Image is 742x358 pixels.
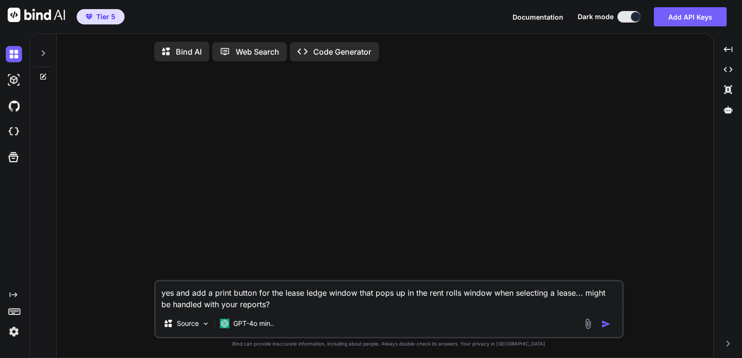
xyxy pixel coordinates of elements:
img: cloudideIcon [6,124,22,140]
img: GPT-4o mini [220,319,229,328]
p: Web Search [236,46,279,58]
span: Tier 5 [96,12,115,22]
img: darkChat [6,46,22,62]
img: Bind AI [8,8,65,22]
img: githubDark [6,98,22,114]
p: Source [177,319,199,328]
button: premiumTier 5 [77,9,125,24]
img: darkAi-studio [6,72,22,88]
textarea: yes and add a print button for the lease ledge window that pops up in the rent rolls window when ... [156,281,622,310]
button: Add API Keys [654,7,727,26]
img: settings [6,323,22,340]
img: premium [86,14,92,20]
p: GPT-4o min.. [233,319,274,328]
img: attachment [582,318,594,329]
button: Documentation [513,12,563,22]
p: Bind AI [176,46,202,58]
p: Code Generator [313,46,371,58]
p: Bind can provide inaccurate information, including about people. Always double-check its answers.... [154,340,624,347]
img: Pick Models [202,320,210,328]
span: Documentation [513,13,563,21]
img: icon [601,319,611,329]
span: Dark mode [578,12,614,22]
